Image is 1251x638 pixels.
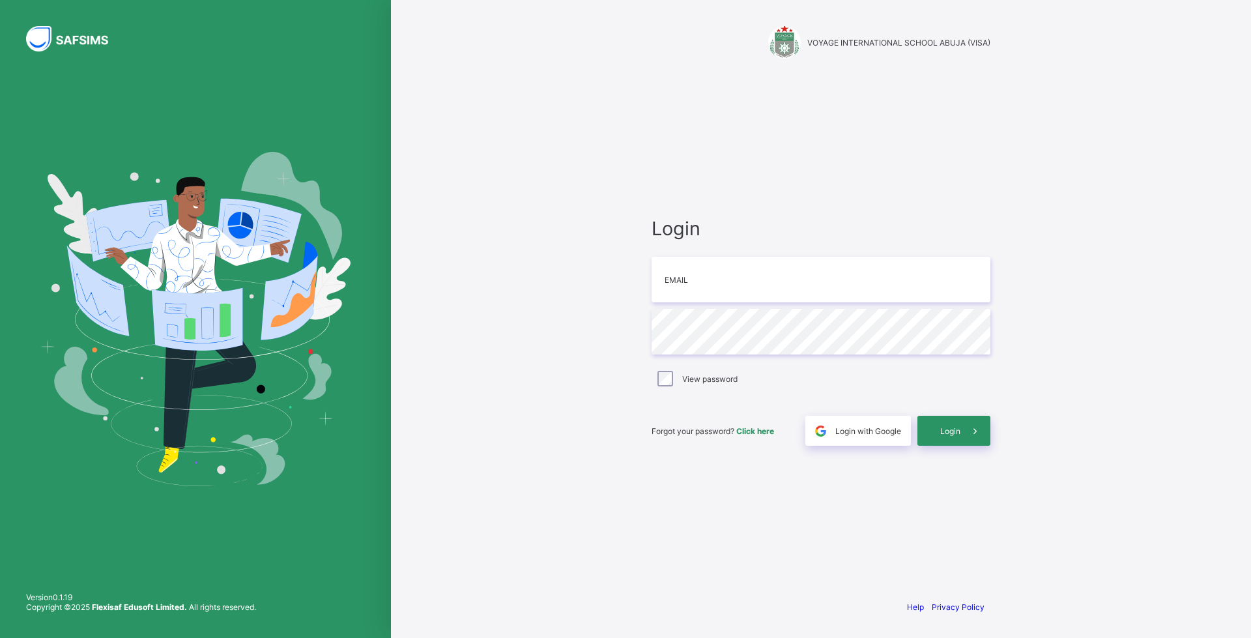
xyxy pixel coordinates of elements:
img: Hero Image [40,152,351,486]
img: SAFSIMS Logo [26,26,124,51]
span: VOYAGE INTERNATIONAL SCHOOL ABUJA (VISA) [807,38,990,48]
span: Login [940,426,960,436]
span: Forgot your password? [652,426,774,436]
img: google.396cfc9801f0270233282035f929180a.svg [813,424,828,439]
span: Login with Google [835,426,901,436]
label: View password [682,374,738,384]
a: Click here [736,426,774,436]
span: Copyright © 2025 All rights reserved. [26,602,256,612]
a: Help [907,602,924,612]
span: Login [652,217,990,240]
strong: Flexisaf Edusoft Limited. [92,602,187,612]
span: Version 0.1.19 [26,592,256,602]
a: Privacy Policy [932,602,985,612]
